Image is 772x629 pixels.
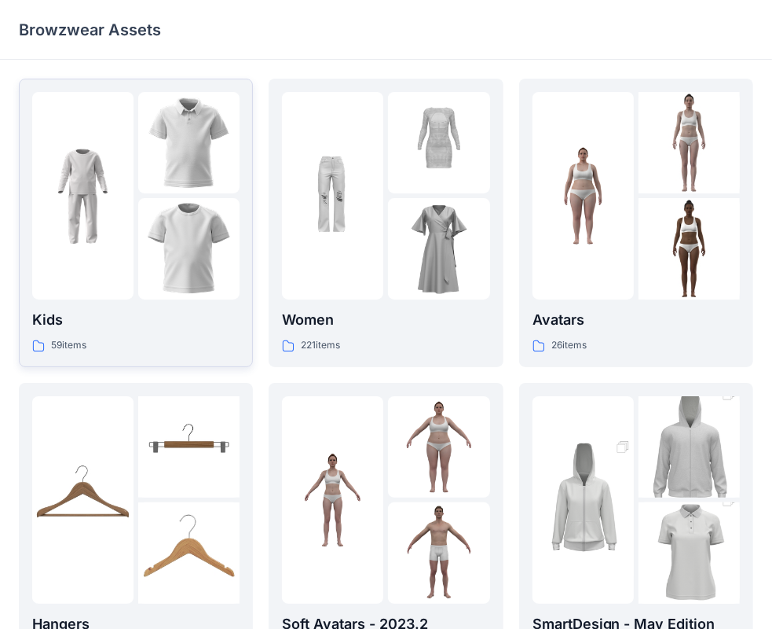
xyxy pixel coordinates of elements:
p: Women [282,309,489,331]
p: 221 items [301,337,340,354]
img: folder 2 [638,371,740,524]
img: folder 1 [532,145,634,247]
p: 59 items [51,337,86,354]
img: folder 1 [32,145,134,247]
p: Avatars [532,309,740,331]
img: folder 3 [138,198,240,300]
img: folder 1 [532,424,634,576]
img: folder 3 [388,502,489,604]
img: folder 1 [282,145,383,247]
p: Browzwear Assets [19,19,161,41]
a: folder 1folder 2folder 3Kids59items [19,79,253,367]
img: folder 2 [138,92,240,193]
img: folder 1 [282,449,383,550]
img: folder 2 [388,92,489,193]
p: 26 items [551,337,587,354]
img: folder 3 [388,198,489,300]
p: Kids [32,309,240,331]
img: folder 2 [388,396,489,498]
img: folder 2 [138,396,240,498]
img: folder 2 [638,92,740,193]
img: folder 3 [638,198,740,300]
img: folder 3 [138,502,240,604]
a: folder 1folder 2folder 3Women221items [269,79,503,367]
a: folder 1folder 2folder 3Avatars26items [519,79,753,367]
img: folder 1 [32,449,134,550]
